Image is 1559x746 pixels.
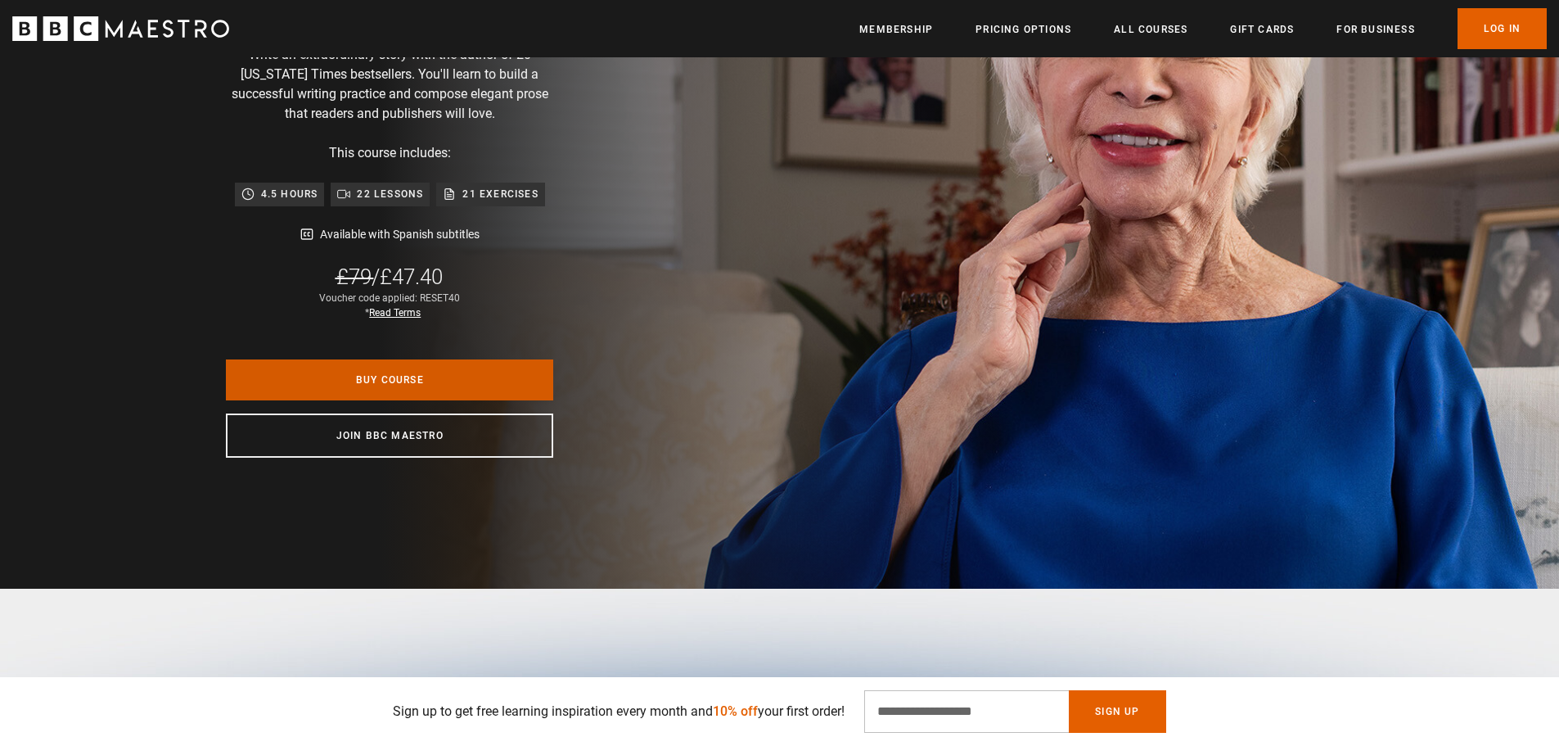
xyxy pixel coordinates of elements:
div: / [336,263,443,291]
a: Log In [1458,8,1547,49]
span: £79 [336,264,372,289]
p: 22 lessons [357,186,423,202]
a: Buy Course [226,359,553,400]
span: £47.40 [380,264,443,289]
p: 21 exercises [462,186,538,202]
p: Write an extraordinary story with the author of 20 [US_STATE] Times bestsellers. You'll learn to ... [226,45,553,124]
span: 10% off [713,703,758,719]
a: Gift Cards [1230,21,1294,38]
p: Available with Spanish subtitles [320,226,480,243]
nav: Primary [859,8,1547,49]
a: For business [1336,21,1414,38]
a: Join BBC Maestro [226,414,553,458]
a: Membership [859,21,933,38]
a: All Courses [1114,21,1187,38]
a: Pricing Options [976,21,1071,38]
svg: BBC Maestro [12,16,229,41]
a: Read Terms [369,307,421,319]
p: Sign up to get free learning inspiration every month and your first order! [393,702,845,721]
p: This course includes: [329,143,451,163]
p: 4.5 hours [261,186,318,202]
button: Sign Up [1069,690,1165,733]
div: Voucher code applied: RESET40 [319,291,460,320]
